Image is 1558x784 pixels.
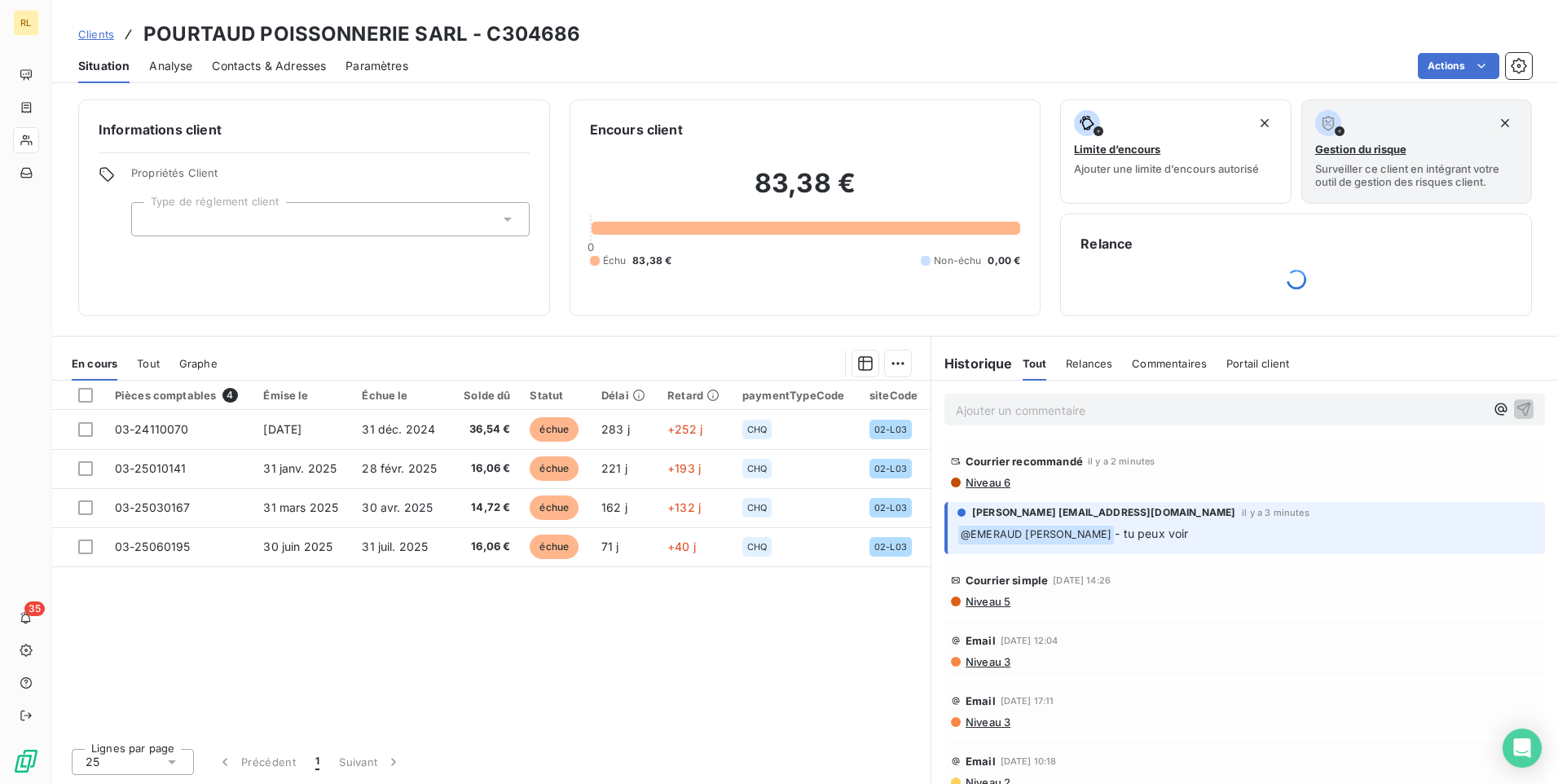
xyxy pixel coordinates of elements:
span: Contacts & Adresses [212,58,326,74]
span: 221 j [601,461,627,475]
span: Situation [78,58,130,74]
span: Courrier simple [966,574,1048,587]
span: 30 avr. 2025 [362,500,433,514]
span: 31 mars 2025 [263,500,338,514]
h6: Historique [931,354,1013,373]
div: Statut [530,389,582,402]
span: Limite d’encours [1074,143,1160,156]
div: Délai [601,389,648,402]
span: 0,00 € [988,253,1020,268]
span: 283 j [601,422,630,436]
span: 31 janv. 2025 [263,461,337,475]
span: 14,72 € [461,500,511,516]
button: Limite d’encoursAjouter une limite d’encours autorisé [1060,99,1291,204]
span: CHQ [747,542,767,552]
div: Pièces comptables [115,388,244,403]
span: 36,54 € [461,421,511,438]
span: [DATE] 12:04 [1001,636,1058,645]
span: 16,06 € [461,539,511,555]
span: 03-25010141 [115,461,187,475]
span: Analyse [149,58,192,74]
span: Commentaires [1132,357,1207,370]
span: 162 j [601,500,627,514]
span: 1 [315,754,319,770]
span: Tout [1023,357,1047,370]
span: [PERSON_NAME] [EMAIL_ADDRESS][DOMAIN_NAME] [972,505,1235,520]
span: Email [966,694,996,707]
div: paymentTypeCode [742,389,850,402]
span: échue [530,496,579,520]
span: 83,38 € [632,253,671,268]
button: 1 [306,745,329,779]
div: Émise le [263,389,342,402]
span: CHQ [747,503,767,513]
span: +193 j [667,461,701,475]
span: 02-L03 [874,425,907,434]
div: Solde dû [461,389,511,402]
div: Échue le [362,389,441,402]
span: En cours [72,357,117,370]
span: Surveiller ce client en intégrant votre outil de gestion des risques client. [1315,162,1518,188]
div: siteCode [869,389,921,402]
span: 31 juil. 2025 [362,540,428,553]
span: [DATE] 14:26 [1053,575,1111,585]
span: Ajouter une limite d’encours autorisé [1074,162,1259,175]
span: 03-24110070 [115,422,189,436]
span: Gestion du risque [1315,143,1406,156]
span: 25 [86,754,99,770]
span: Relances [1066,357,1112,370]
span: +252 j [667,422,702,436]
span: Niveau 6 [964,476,1010,489]
span: Niveau 5 [964,595,1010,608]
button: Actions [1418,53,1499,79]
h6: Informations client [99,120,530,139]
span: 71 j [601,540,619,553]
span: 30 juin 2025 [263,540,332,553]
span: 35 [24,601,45,616]
span: [DATE] 17:11 [1001,696,1054,706]
span: Portail client [1226,357,1289,370]
span: Courrier recommandé [966,455,1083,468]
span: Email [966,755,996,768]
span: CHQ [747,464,767,473]
span: 4 [222,388,237,403]
span: @ EMERAUD [PERSON_NAME] [958,526,1114,544]
div: Open Intercom Messenger [1503,729,1542,768]
span: Non-échu [934,253,981,268]
span: Paramètres [345,58,408,74]
span: [DATE] [263,422,301,436]
span: 03-25060195 [115,540,191,553]
span: 02-L03 [874,542,907,552]
span: CHQ [747,425,767,434]
span: Échu [603,253,627,268]
span: Clients [78,28,114,41]
span: - tu peux voir [1115,526,1188,540]
span: 31 déc. 2024 [362,422,435,436]
span: échue [530,456,579,481]
span: +40 j [667,540,696,553]
button: Gestion du risqueSurveiller ce client en intégrant votre outil de gestion des risques client. [1301,99,1532,204]
span: 16,06 € [461,460,511,477]
a: Clients [78,26,114,42]
span: Email [966,634,996,647]
div: Retard [667,389,723,402]
span: Niveau 3 [964,655,1010,668]
span: [DATE] 10:18 [1001,756,1057,766]
span: 02-L03 [874,464,907,473]
div: RL [13,10,39,36]
span: Propriétés Client [131,166,530,189]
span: Graphe [179,357,218,370]
button: Précédent [207,745,306,779]
span: Tout [137,357,160,370]
span: échue [530,535,579,559]
h6: Encours client [590,120,683,139]
h3: POURTAUD POISSONNERIE SARL - C304686 [143,20,580,49]
span: +132 j [667,500,701,514]
span: il y a 2 minutes [1088,456,1155,466]
h2: 83,38 € [590,167,1021,216]
span: 02-L03 [874,503,907,513]
img: Logo LeanPay [13,748,39,774]
span: 28 févr. 2025 [362,461,437,475]
span: Niveau 3 [964,716,1010,729]
h6: Relance [1080,234,1512,253]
